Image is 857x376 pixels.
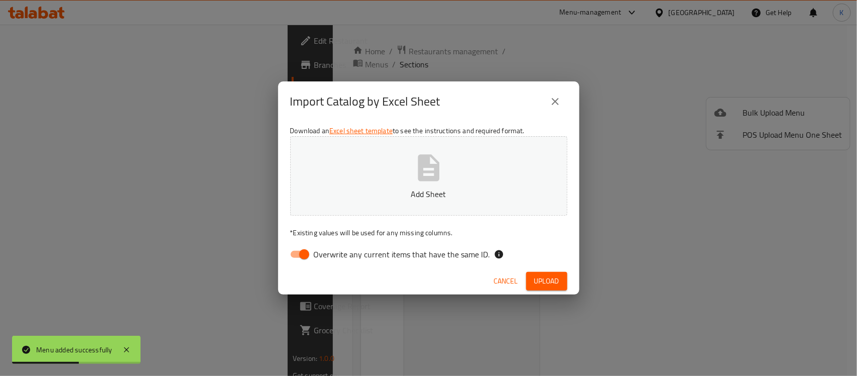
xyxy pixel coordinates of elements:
button: Upload [526,272,567,291]
button: Add Sheet [290,136,567,216]
span: Overwrite any current items that have the same ID. [314,248,490,260]
button: Cancel [490,272,522,291]
span: Cancel [494,275,518,288]
button: close [543,89,567,114]
div: Download an to see the instructions and required format. [278,122,579,267]
p: Add Sheet [306,188,552,200]
h2: Import Catalog by Excel Sheet [290,93,440,110]
p: Existing values will be used for any missing columns. [290,228,567,238]
div: Menu added successfully [36,344,112,355]
a: Excel sheet template [329,124,393,137]
span: Upload [534,275,559,288]
svg: If the overwrite option isn't selected, then the items that match an existing ID will be ignored ... [494,249,504,259]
